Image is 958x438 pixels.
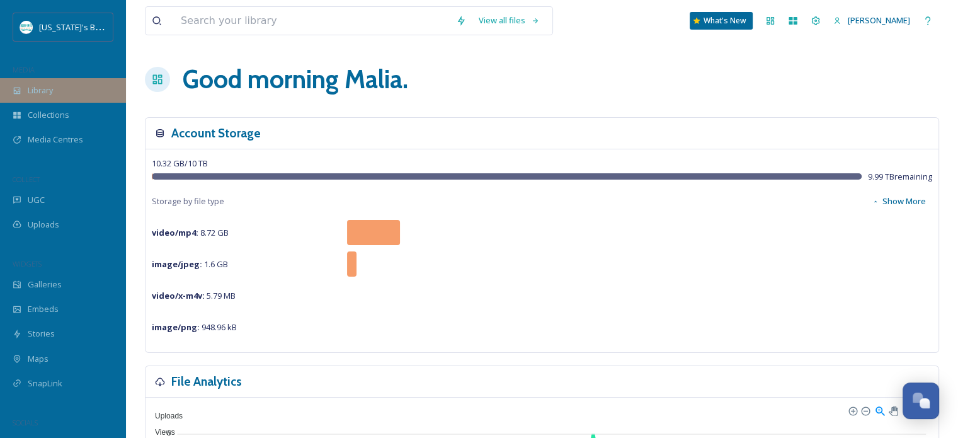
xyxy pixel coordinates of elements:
[152,158,208,169] span: 10.32 GB / 10 TB
[28,84,53,96] span: Library
[171,124,261,142] h3: Account Storage
[183,61,408,98] h1: Good morning Malia .
[145,428,175,437] span: Views
[28,109,69,121] span: Collections
[13,418,38,427] span: SOCIALS
[28,377,62,389] span: SnapLink
[28,353,48,365] span: Maps
[28,328,55,340] span: Stories
[152,227,229,238] span: 8.72 GB
[865,189,932,214] button: Show More
[868,171,932,183] span: 9.99 TB remaining
[152,227,198,238] strong: video/mp4 :
[13,259,42,268] span: WIDGETS
[13,175,40,184] span: COLLECT
[848,406,857,415] div: Zoom In
[903,405,913,415] div: Reset Zoom
[860,406,869,415] div: Zoom Out
[152,290,205,301] strong: video/x-m4v :
[28,134,83,146] span: Media Centres
[874,405,885,415] div: Selection Zoom
[152,321,200,333] strong: image/png :
[39,21,123,33] span: [US_STATE]'s Beaches
[827,8,916,33] a: [PERSON_NAME]
[152,195,224,207] span: Storage by file type
[152,321,237,333] span: 948.96 kB
[13,65,35,74] span: MEDIA
[145,412,183,420] span: Uploads
[28,219,59,231] span: Uploads
[28,194,45,206] span: UGC
[690,12,753,30] a: What's New
[28,279,62,291] span: Galleries
[171,372,242,391] h3: File Analytics
[903,383,939,419] button: Open Chat
[848,14,910,26] span: [PERSON_NAME]
[167,429,171,436] tspan: 5
[152,290,236,301] span: 5.79 MB
[152,258,228,270] span: 1.6 GB
[889,406,896,414] div: Panning
[28,303,59,315] span: Embeds
[174,7,450,35] input: Search your library
[20,21,33,33] img: download.png
[472,8,546,33] a: View all files
[152,258,202,270] strong: image/jpeg :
